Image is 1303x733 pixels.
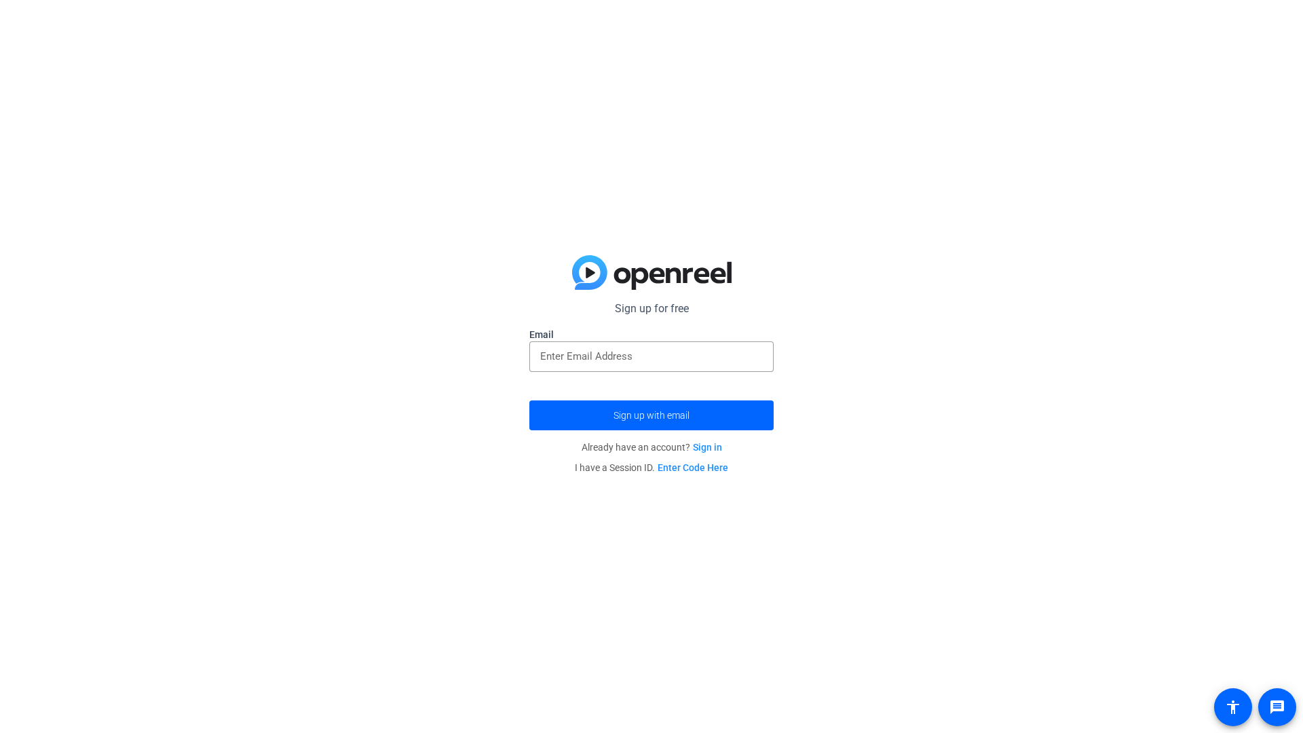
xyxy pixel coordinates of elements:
button: Sign up with email [529,400,774,430]
span: Already have an account? [582,442,722,453]
img: blue-gradient.svg [572,255,732,290]
label: Email [529,328,774,341]
p: Sign up for free [529,301,774,317]
a: Sign in [693,442,722,453]
mat-icon: accessibility [1225,699,1241,715]
input: Enter Email Address [540,348,763,364]
mat-icon: message [1269,699,1285,715]
a: Enter Code Here [658,462,728,473]
span: I have a Session ID. [575,462,728,473]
